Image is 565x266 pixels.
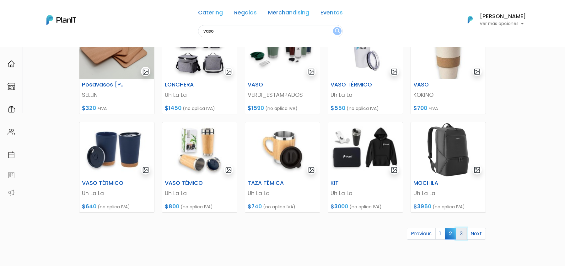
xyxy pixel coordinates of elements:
img: thumb_2000___2000-Photoroom_-_2025-06-27T165203.208.jpg [162,122,237,177]
p: VERDI_ESTAMPADOS [248,91,317,99]
img: PlanIt Logo [46,15,76,25]
a: gallery-light VASO TÉRMICO Uh La La $640 (no aplica IVA) [79,122,154,213]
img: thumb_2000___2000-Photoroom_-_2025-06-27T165514.832.jpg [245,122,320,177]
a: Next [466,228,486,240]
p: Uh La La [248,189,317,197]
span: $3000 [331,203,348,210]
span: (no aplica IVA) [433,204,465,210]
h6: LONCHERA [161,81,213,88]
span: $700 [413,104,427,112]
img: calendar-87d922413cdce8b2cf7b7f5f62616a5cf9e4887200fb71536465627b3292af00.svg [8,151,15,159]
img: gallery-light [142,166,149,174]
img: gallery-light [474,68,481,75]
p: Uh La La [165,189,234,197]
h6: TAZA TÉMICA [244,180,295,186]
img: home-e721727adea9d79c4d83392d1f703f7f8bce08238fde08b1acbfd93340b81755.svg [8,60,15,68]
p: Ver más opciones [480,22,526,26]
input: Buscá regalos, desayunos, y más [198,25,343,37]
a: Catering [198,10,223,18]
span: (no aplica IVA) [180,204,213,210]
a: gallery-light VASO TÉMICO Uh La La $800 (no aplica IVA) [162,122,237,213]
a: Previous [407,228,436,240]
img: gallery-light [308,68,315,75]
span: 2 [445,228,456,239]
p: Uh La La [165,91,234,99]
p: KOKINO [413,91,483,99]
p: SELLIN [82,91,152,99]
a: gallery-light Posavasos [PERSON_NAME] SELLIN $320 +IVA [79,23,154,114]
img: thumb_2000___2000-Photoroom__55_.jpg [411,24,486,79]
img: gallery-light [391,68,398,75]
img: gallery-light [391,166,398,174]
img: PlanIt Logo [463,13,477,27]
a: 1 [435,228,445,240]
button: PlanIt Logo [PERSON_NAME] Ver más opciones [460,12,526,28]
a: Regalos [234,10,257,18]
div: ¿Necesitás ayuda? [32,6,90,18]
a: Merchandising [268,10,309,18]
img: feedback-78b5a0c8f98aac82b08bfc38622c3050aee476f2c9584af64705fc4e61158814.svg [8,171,15,179]
img: thumb_2000___2000-Photoroom_-_2025-06-27T164025.393.jpg [79,122,154,177]
a: gallery-light LONCHERA Uh La La $1450 (no aplica IVA) [162,23,237,114]
h6: VASO TÉMICO [161,180,213,186]
span: $800 [165,203,179,210]
p: Uh La La [331,91,400,99]
img: gallery-light [142,68,149,75]
span: (no aplica IVA) [183,105,215,112]
img: gallery-light [474,166,481,174]
img: thumb_8E3B4009-AF7E-4BBD-A449-79D280C7DD74.jpeg [328,122,403,177]
span: $550 [331,104,345,112]
img: partners-52edf745621dab592f3b2c58e3bca9d71375a7ef29c3b500c9f145b62cc070d4.svg [8,189,15,196]
img: thumb_image__copia___copia___copia___copia___copia___copia___copia___copia___copia_-Photoroom__28... [162,24,237,79]
img: thumb_924D10E0-301C-4A46-9193-67266101DCB0.jpeg [328,24,403,79]
span: (no aplica IVA) [265,105,298,112]
h6: [PERSON_NAME] [480,14,526,19]
span: $320 [82,104,96,112]
img: gallery-light [225,68,232,75]
span: +IVA [97,105,107,112]
a: gallery-light MOCHILA Uh La La $3950 (no aplica IVA) [411,122,486,213]
span: $1590 [248,104,264,112]
h6: VASO TÉRMICO [327,81,378,88]
img: search_button-432b6d5273f82d61273b3651a40e1bd1b912527efae98b1b7a1b2c0702e16a8d.svg [335,28,340,34]
img: thumb_2FDA6350-6045-48DC-94DD-55C445378348-Photoroom__10_.jpg [411,122,486,177]
p: Uh La La [331,189,400,197]
h6: MOCHILA [410,180,461,186]
img: campaigns-02234683943229c281be62815700db0a1741e53638e28bf9629b52c665b00959.svg [8,106,15,113]
span: $640 [82,203,96,210]
img: thumb_Captura_de_pantalla_2025-05-29_133446.png [245,24,320,79]
img: gallery-light [308,166,315,174]
p: Uh La La [413,189,483,197]
a: gallery-light VASO TÉRMICO Uh La La $550 (no aplica IVA) [328,23,403,114]
span: (no aplica IVA) [263,204,295,210]
span: $740 [248,203,262,210]
img: people-662611757002400ad9ed0e3c099ab2801c6687ba6c219adb57efc949bc21e19d.svg [8,128,15,136]
span: $1450 [165,104,181,112]
a: gallery-light KIT Uh La La $3000 (no aplica IVA) [328,122,403,213]
span: (no aplica IVA) [349,204,382,210]
img: thumb_688cd6c45bdbd_captura-de-pantalla-2025-08-01-120113.png [79,24,154,79]
h6: VASO TÉRMICO [78,180,130,186]
h6: VASO [410,81,461,88]
h6: VASO [244,81,295,88]
a: 3 [456,228,467,240]
h6: KIT [327,180,378,186]
span: $3950 [413,203,431,210]
span: (no aplica IVA) [347,105,379,112]
a: gallery-light TAZA TÉMICA Uh La La $740 (no aplica IVA) [245,122,320,213]
a: gallery-light VASO KOKINO $700 +IVA [411,23,486,114]
img: marketplace-4ceaa7011d94191e9ded77b95e3339b90024bf715f7c57f8cf31f2d8c509eaba.svg [8,83,15,90]
img: gallery-light [225,166,232,174]
span: +IVA [428,105,438,112]
a: gallery-light VASO VERDI_ESTAMPADOS $1590 (no aplica IVA) [245,23,320,114]
h6: Posavasos [PERSON_NAME] [78,81,130,88]
span: (no aplica IVA) [98,204,130,210]
p: Uh La La [82,189,152,197]
a: Eventos [320,10,343,18]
